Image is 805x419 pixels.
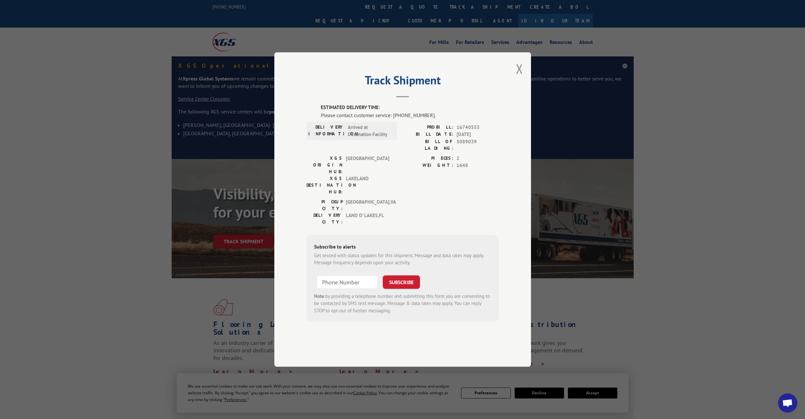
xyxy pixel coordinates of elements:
[346,198,389,212] span: [GEOGRAPHIC_DATA] , VA
[457,124,499,131] span: 16740553
[403,138,453,152] label: BILL OF LADING:
[321,104,499,111] label: ESTIMATED DELIVERY TIME:
[403,155,453,162] label: PIECES:
[306,155,343,175] label: XGS ORIGIN HUB:
[516,60,523,77] button: Close modal
[321,111,499,119] div: Please contact customer service: [PHONE_NUMBER].
[403,124,453,131] label: PROBILL:
[778,393,797,413] a: Open chat
[348,124,391,138] span: Arrived at Destination Facility
[457,162,499,169] span: 1648
[314,293,325,299] strong: Note:
[403,131,453,138] label: BILL DATE:
[306,175,343,195] label: XGS DESTINATION HUB:
[346,212,389,225] span: LAND O' LAKES , FL
[383,275,420,289] button: SUBSCRIBE
[306,198,343,212] label: PICKUP CITY:
[457,131,499,138] span: [DATE]
[346,175,389,195] span: LAKELAND
[403,162,453,169] label: WEIGHT:
[314,243,491,252] div: Subscribe to alerts
[314,252,491,266] div: Get texted with status updates for this shipment. Message and data rates may apply. Message frequ...
[314,293,491,314] div: by providing a telephone number and submitting this form you are consenting to be contacted by SM...
[317,275,378,289] input: Phone Number
[308,124,345,138] label: DELIVERY INFORMATION:
[306,212,343,225] label: DELIVERY CITY:
[306,76,499,88] h2: Track Shipment
[346,155,389,175] span: [GEOGRAPHIC_DATA]
[457,155,499,162] span: 2
[457,138,499,152] span: 5089039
